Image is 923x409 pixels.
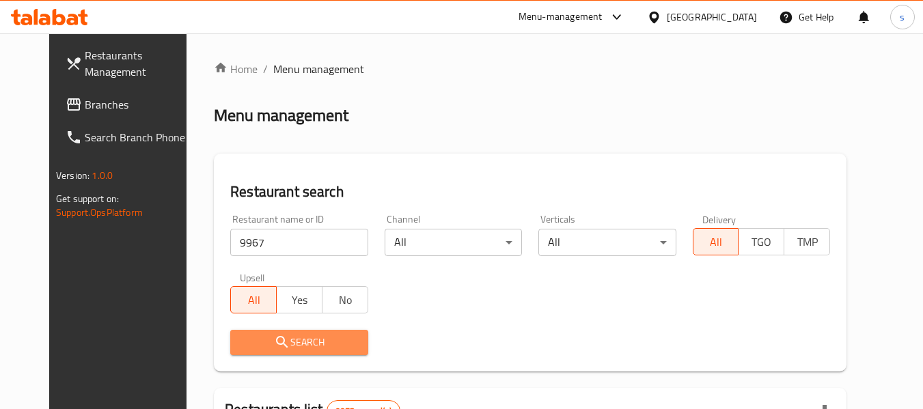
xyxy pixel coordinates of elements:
h2: Menu management [214,104,348,126]
a: Home [214,61,258,77]
span: Restaurants Management [85,47,193,80]
a: Support.OpsPlatform [56,203,143,221]
button: All [230,286,277,313]
li: / [263,61,268,77]
span: All [236,290,271,310]
span: TGO [744,232,779,252]
span: Version: [56,167,89,184]
div: All [538,229,676,256]
button: TMP [784,228,830,255]
button: Yes [276,286,322,313]
span: s [900,10,905,25]
h2: Restaurant search [230,182,830,202]
div: [GEOGRAPHIC_DATA] [667,10,757,25]
span: Search [241,334,357,351]
span: All [699,232,734,252]
span: Get support on: [56,190,119,208]
input: Search for restaurant name or ID.. [230,229,368,256]
span: TMP [790,232,825,252]
span: Yes [282,290,317,310]
span: Branches [85,96,193,113]
div: Menu-management [519,9,603,25]
a: Search Branch Phone [55,121,204,154]
button: No [322,286,368,313]
span: 1.0.0 [92,167,113,184]
div: All [385,229,522,256]
label: Delivery [702,214,736,224]
button: All [693,228,739,255]
span: No [328,290,363,310]
label: Upsell [240,272,265,282]
a: Branches [55,88,204,121]
a: Restaurants Management [55,39,204,88]
button: TGO [738,228,784,255]
span: Search Branch Phone [85,129,193,145]
button: Search [230,330,368,355]
nav: breadcrumb [214,61,846,77]
span: Menu management [273,61,364,77]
